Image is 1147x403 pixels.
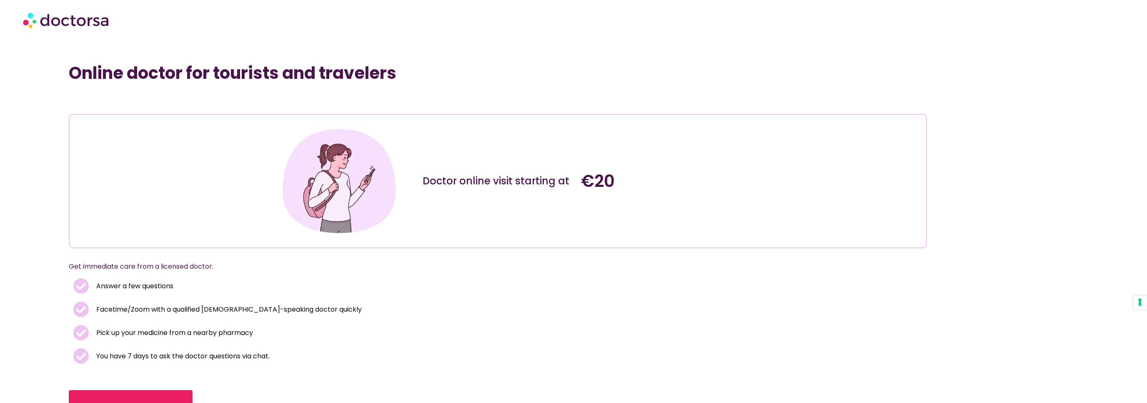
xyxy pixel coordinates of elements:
[94,280,173,292] span: Answer a few questions
[94,327,253,339] span: Pick up your medicine from a nearby pharmacy
[264,96,389,106] iframe: Customer reviews powered by Trustpilot
[94,350,270,362] span: You have 7 days to ask the doctor questions via chat.
[69,261,907,272] p: Get immediate care from a licensed doctor.
[1133,295,1147,310] button: Your consent preferences for tracking technologies
[94,304,362,315] span: Facetime/Zoom with a qualified [DEMOGRAPHIC_DATA]-speaking doctor quickly
[581,171,731,191] h4: €20
[423,174,573,188] div: Doctor online visit starting at
[69,63,927,83] h1: Online doctor for tourists and travelers
[279,121,399,241] img: Illustration depicting a young woman in a casual outfit, engaged with her smartphone. She has a p...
